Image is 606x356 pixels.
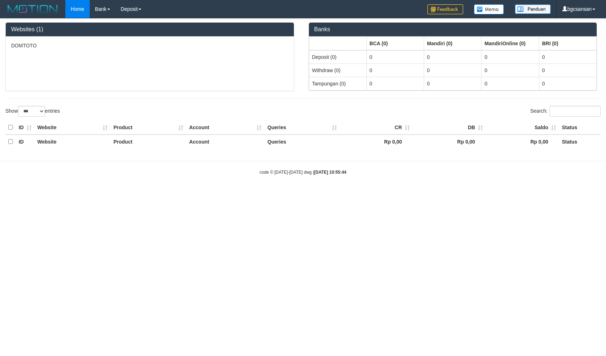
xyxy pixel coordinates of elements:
th: Website [34,121,111,135]
h3: Websites (1) [11,26,288,33]
label: Search: [530,106,601,117]
th: DB [413,121,486,135]
input: Search: [550,106,601,117]
h3: Banks [314,26,592,33]
th: Group: activate to sort column ascending [366,37,424,50]
td: 0 [539,50,596,64]
th: Group: activate to sort column ascending [424,37,481,50]
th: Rp 0,00 [486,135,559,149]
td: 0 [424,77,481,90]
td: 0 [481,77,539,90]
label: Show entries [5,106,60,117]
img: Button%20Memo.svg [474,4,504,14]
td: 0 [366,64,424,77]
th: Queries [264,121,339,135]
th: ID [16,135,34,149]
th: Rp 0,00 [340,135,413,149]
th: Product [111,121,186,135]
select: Showentries [18,106,45,117]
th: Rp 0,00 [413,135,486,149]
td: 0 [539,64,596,77]
td: 0 [481,64,539,77]
td: 0 [366,50,424,64]
th: CR [340,121,413,135]
img: Feedback.jpg [427,4,463,14]
th: Status [559,121,601,135]
td: 0 [539,77,596,90]
td: Withdraw (0) [309,64,366,77]
td: 0 [424,50,481,64]
th: Product [111,135,186,149]
strong: [DATE] 10:55:44 [314,170,346,175]
td: 0 [481,50,539,64]
td: 0 [366,77,424,90]
p: DOMTOTO [11,42,288,49]
th: Account [186,121,264,135]
th: Group: activate to sort column ascending [539,37,596,50]
td: Deposit (0) [309,50,366,64]
td: Tampungan (0) [309,77,366,90]
th: Group: activate to sort column ascending [309,37,366,50]
th: ID [16,121,34,135]
img: panduan.png [515,4,551,14]
th: Status [559,135,601,149]
img: MOTION_logo.png [5,4,60,14]
td: 0 [424,64,481,77]
th: Saldo [486,121,559,135]
th: Account [186,135,264,149]
th: Website [34,135,111,149]
small: code © [DATE]-[DATE] dwg | [260,170,347,175]
th: Queries [264,135,339,149]
th: Group: activate to sort column ascending [481,37,539,50]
